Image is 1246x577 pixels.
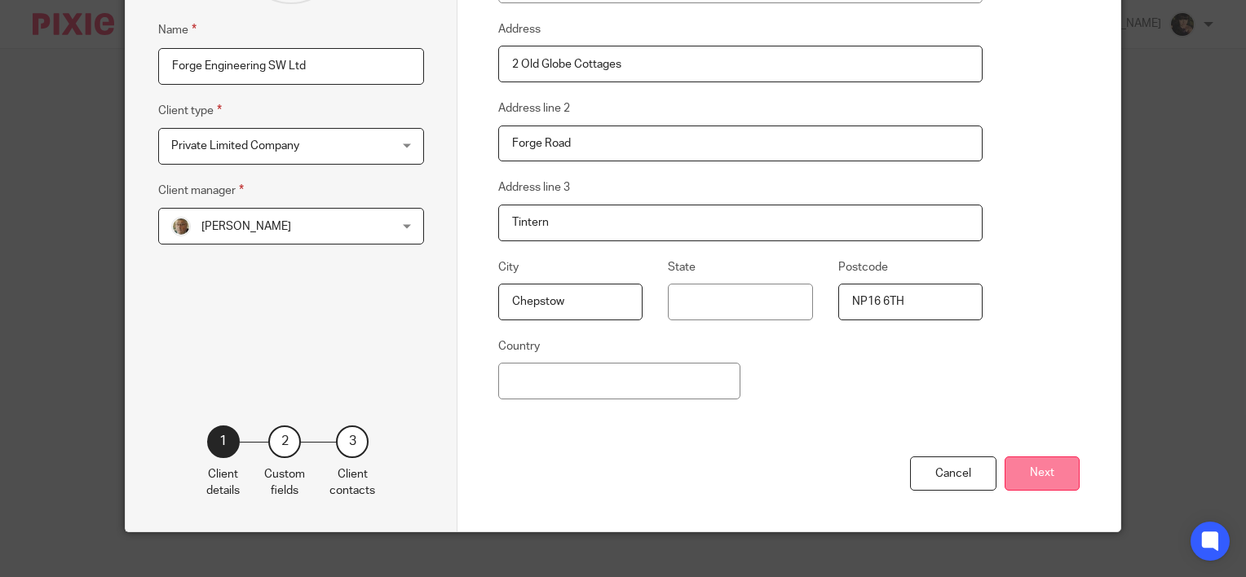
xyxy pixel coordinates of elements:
label: State [668,259,696,275]
span: Private Limited Company [171,140,299,152]
p: Client details [206,466,240,500]
img: profile%20pic%204.JPG [171,217,191,236]
div: Cancel [910,456,996,491]
label: Client type [158,101,222,120]
div: 3 [336,425,369,458]
label: Name [158,20,197,39]
div: 1 [207,425,240,458]
label: Client manager [158,181,244,200]
button: Next [1005,456,1080,491]
p: Client contacts [329,466,375,500]
p: Custom fields [264,466,305,500]
label: Address [498,21,541,37]
label: Country [498,338,540,355]
label: Address line 2 [498,100,570,117]
div: 2 [268,425,301,458]
span: [PERSON_NAME] [201,221,291,232]
label: Address line 3 [498,179,570,196]
label: City [498,259,519,275]
label: Postcode [838,259,888,275]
